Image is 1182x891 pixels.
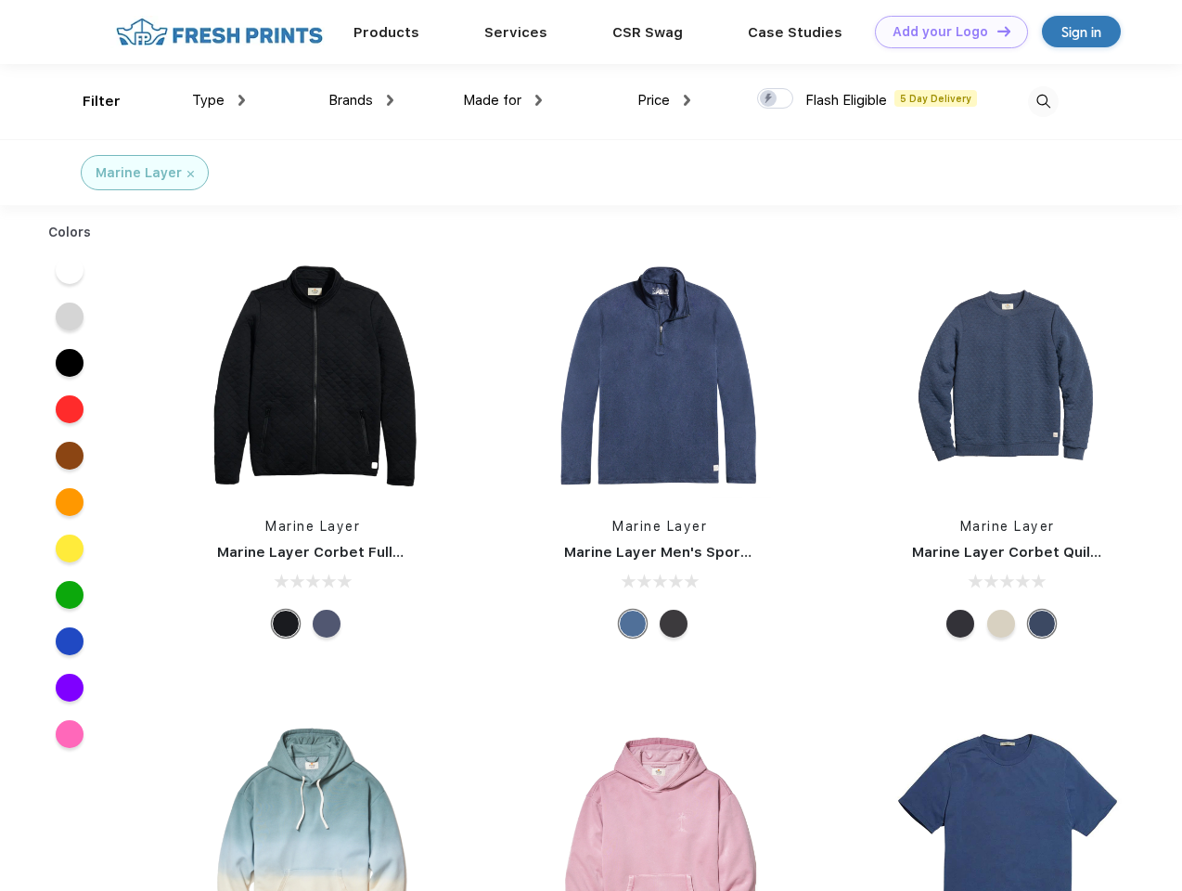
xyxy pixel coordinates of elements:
div: Oat Heather [987,610,1015,638]
img: dropdown.png [684,95,690,106]
span: Type [192,92,225,109]
span: Price [637,92,670,109]
a: Products [353,24,419,41]
div: Sign in [1061,21,1101,43]
img: desktop_search.svg [1028,86,1059,117]
div: Navy Heather [1028,610,1056,638]
div: Charcoal [660,610,687,638]
span: Brands [328,92,373,109]
div: Deep Denim [619,610,647,638]
img: func=resize&h=266 [189,252,436,498]
div: Marine Layer [96,163,182,183]
img: dropdown.png [238,95,245,106]
a: Marine Layer [265,519,360,534]
img: dropdown.png [387,95,393,106]
span: 5 Day Delivery [894,90,977,107]
a: Marine Layer [960,519,1055,534]
a: Marine Layer Corbet Full-Zip Jacket [217,544,474,561]
span: Made for [463,92,521,109]
div: Black [272,610,300,638]
img: DT [997,26,1010,36]
a: Sign in [1042,16,1121,47]
div: Navy [313,610,340,638]
div: Add your Logo [893,24,988,40]
a: CSR Swag [612,24,683,41]
div: Filter [83,91,121,112]
img: func=resize&h=266 [536,252,783,498]
div: Colors [34,223,106,242]
img: func=resize&h=266 [884,252,1131,498]
a: Marine Layer Men's Sport Quarter Zip [564,544,833,561]
div: Charcoal [946,610,974,638]
img: fo%20logo%202.webp [110,16,328,48]
img: filter_cancel.svg [187,171,194,177]
a: Services [484,24,547,41]
img: dropdown.png [535,95,542,106]
a: Marine Layer [612,519,707,534]
span: Flash Eligible [805,92,887,109]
